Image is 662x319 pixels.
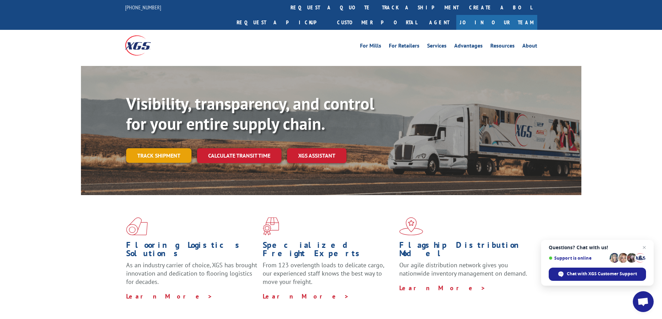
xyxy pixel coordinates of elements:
p: From 123 overlength loads to delicate cargo, our experienced staff knows the best way to move you... [263,261,394,292]
a: Agent [422,15,456,30]
div: Open chat [633,291,654,312]
a: [PHONE_NUMBER] [125,4,161,11]
a: For Retailers [389,43,419,51]
img: xgs-icon-flagship-distribution-model-red [399,217,423,235]
span: Our agile distribution network gives you nationwide inventory management on demand. [399,261,527,277]
a: Join Our Team [456,15,537,30]
a: Resources [490,43,515,51]
a: Learn More > [399,284,486,292]
span: Questions? Chat with us! [549,245,646,250]
a: Customer Portal [332,15,422,30]
a: Learn More > [126,292,213,300]
span: Close chat [640,243,648,252]
a: Learn More > [263,292,349,300]
span: Support is online [549,255,607,261]
a: Advantages [454,43,483,51]
a: About [522,43,537,51]
div: Chat with XGS Customer Support [549,268,646,281]
a: Track shipment [126,148,191,163]
img: xgs-icon-focused-on-flooring-red [263,217,279,235]
a: XGS ASSISTANT [287,148,346,163]
h1: Specialized Freight Experts [263,241,394,261]
span: As an industry carrier of choice, XGS has brought innovation and dedication to flooring logistics... [126,261,257,286]
span: Chat with XGS Customer Support [567,271,637,277]
b: Visibility, transparency, and control for your entire supply chain. [126,93,374,134]
h1: Flagship Distribution Model [399,241,531,261]
h1: Flooring Logistics Solutions [126,241,258,261]
a: Request a pickup [231,15,332,30]
a: Calculate transit time [197,148,281,163]
a: Services [427,43,447,51]
a: For Mills [360,43,381,51]
img: xgs-icon-total-supply-chain-intelligence-red [126,217,148,235]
